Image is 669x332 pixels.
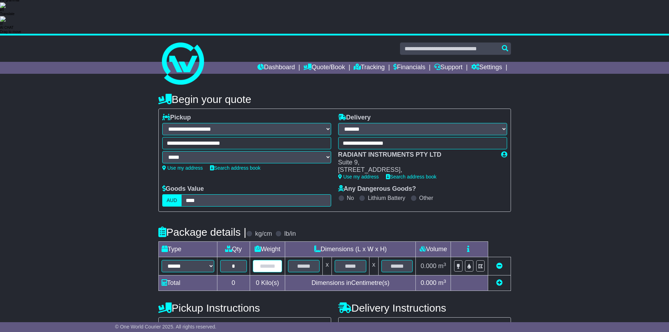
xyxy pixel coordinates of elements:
td: Dimensions in Centimetre(s) [285,275,416,291]
a: Search address book [386,174,437,180]
span: m [438,262,446,269]
label: lb/in [284,230,296,238]
td: Qty [217,242,250,257]
td: Type [158,242,217,257]
h4: Begin your quote [158,93,511,105]
sup: 3 [444,279,446,284]
label: Goods Value [162,185,204,193]
span: m [438,279,446,286]
a: Add new item [496,279,503,286]
label: AUD [162,194,182,207]
td: x [323,257,332,275]
label: Delivery [338,114,371,122]
label: kg/cm [255,230,272,238]
a: Settings [471,62,502,74]
td: Volume [416,242,451,257]
td: Weight [250,242,285,257]
a: Use my address [338,174,379,180]
label: No [347,195,354,201]
a: Dashboard [257,62,295,74]
a: Support [434,62,463,74]
a: Search address book [210,165,261,171]
h4: Pickup Instructions [158,302,331,314]
h4: Package details | [158,226,247,238]
div: Suite 9, [338,159,494,167]
label: Any Dangerous Goods? [338,185,416,193]
div: [STREET_ADDRESS], [338,166,494,174]
span: © One World Courier 2025. All rights reserved. [115,324,217,330]
label: Pickup [162,114,191,122]
a: Use my address [162,165,203,171]
span: 0 [256,279,259,286]
td: 0 [217,275,250,291]
a: Tracking [354,62,385,74]
a: Quote/Book [303,62,345,74]
h4: Delivery Instructions [338,302,511,314]
span: 0.000 [421,262,437,269]
a: Remove this item [496,262,503,269]
td: Kilo(s) [250,275,285,291]
td: Total [158,275,217,291]
label: Lithium Battery [368,195,405,201]
span: 0.000 [421,279,437,286]
td: x [369,257,378,275]
td: Dimensions (L x W x H) [285,242,416,257]
sup: 3 [444,262,446,267]
a: Financials [393,62,425,74]
label: Other [419,195,433,201]
div: RADIANT INSTRUMENTS PTY LTD [338,151,494,159]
